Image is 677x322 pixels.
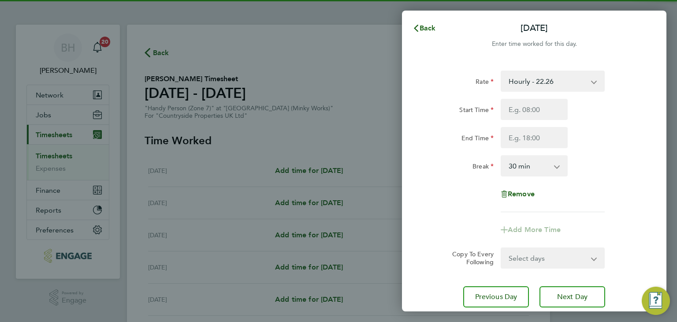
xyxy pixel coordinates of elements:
span: Back [420,24,436,32]
input: E.g. 18:00 [501,127,568,148]
span: Remove [508,190,535,198]
p: [DATE] [521,22,548,34]
label: Copy To Every Following [445,250,494,266]
button: Engage Resource Center [642,287,670,315]
div: Enter time worked for this day. [402,39,666,49]
label: Rate [476,78,494,88]
input: E.g. 08:00 [501,99,568,120]
button: Remove [501,191,535,198]
span: Previous Day [475,292,517,301]
button: Next Day [539,286,605,307]
button: Back [404,19,445,37]
span: Next Day [557,292,588,301]
label: Break [472,162,494,173]
button: Previous Day [463,286,529,307]
label: End Time [461,134,494,145]
label: Start Time [459,106,494,116]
